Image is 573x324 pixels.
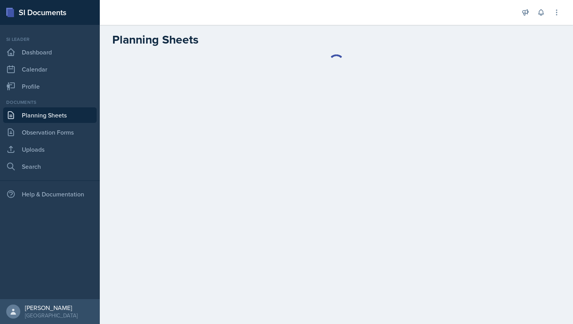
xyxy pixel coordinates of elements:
[3,99,97,106] div: Documents
[3,107,97,123] a: Planning Sheets
[3,61,97,77] a: Calendar
[3,124,97,140] a: Observation Forms
[25,304,78,312] div: [PERSON_NAME]
[3,186,97,202] div: Help & Documentation
[25,312,78,319] div: [GEOGRAPHIC_DATA]
[3,36,97,43] div: Si leader
[3,142,97,157] a: Uploads
[3,44,97,60] a: Dashboard
[3,159,97,174] a: Search
[112,33,198,47] h2: Planning Sheets
[3,79,97,94] a: Profile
